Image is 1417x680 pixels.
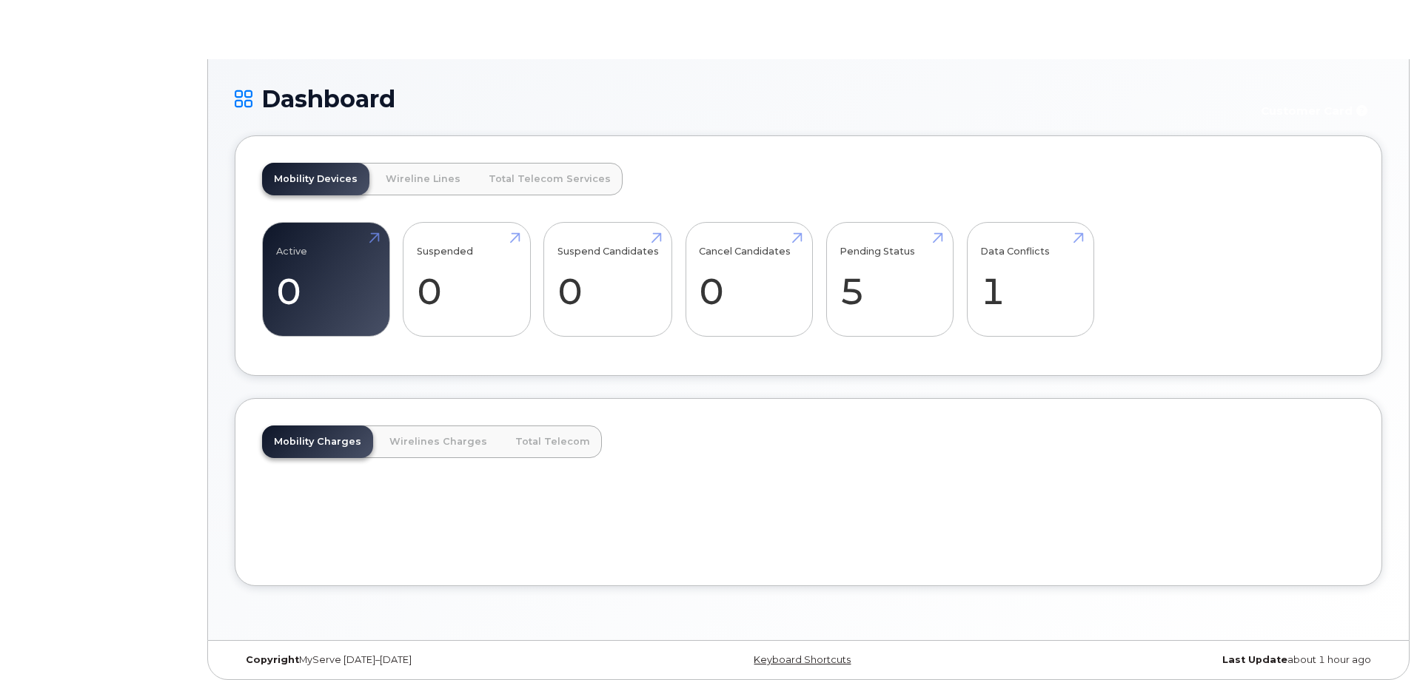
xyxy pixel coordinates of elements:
[235,654,617,666] div: MyServe [DATE]–[DATE]
[503,425,602,458] a: Total Telecom
[980,231,1080,329] a: Data Conflicts 1
[840,231,939,329] a: Pending Status 5
[1222,654,1287,665] strong: Last Update
[999,654,1382,666] div: about 1 hour ago
[276,231,376,329] a: Active 0
[374,163,472,195] a: Wireline Lines
[754,654,851,665] a: Keyboard Shortcuts
[262,163,369,195] a: Mobility Devices
[417,231,517,329] a: Suspended 0
[557,231,659,329] a: Suspend Candidates 0
[1249,98,1382,124] button: Customer Card
[699,231,799,329] a: Cancel Candidates 0
[262,425,373,458] a: Mobility Charges
[378,425,499,458] a: Wirelines Charges
[235,86,1242,112] h1: Dashboard
[477,163,623,195] a: Total Telecom Services
[246,654,299,665] strong: Copyright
